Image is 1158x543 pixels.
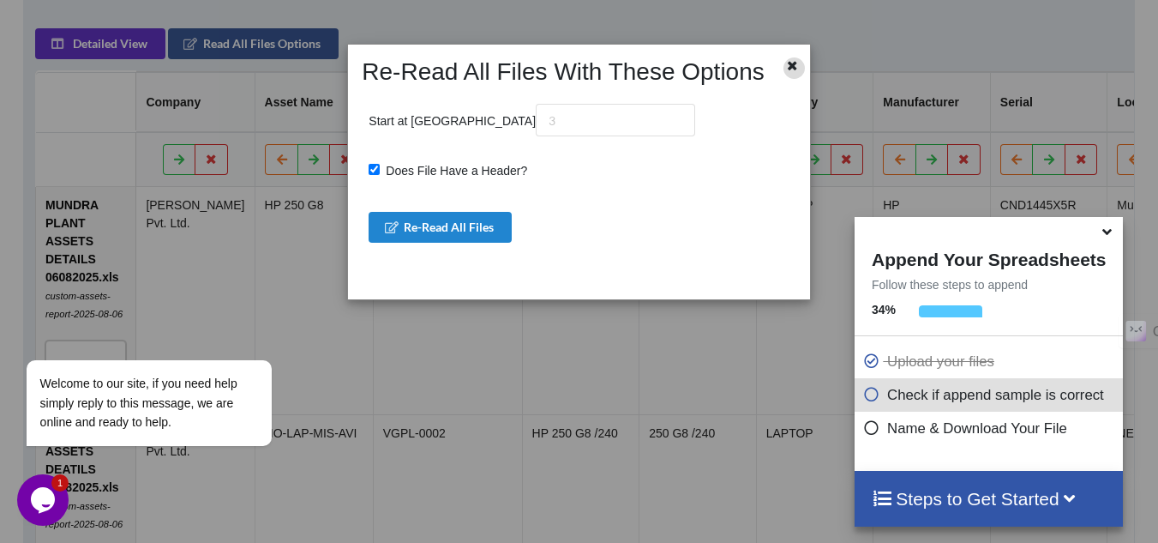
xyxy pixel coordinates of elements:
[863,384,1119,406] p: Check if append sample is correct
[855,276,1123,293] p: Follow these steps to append
[872,303,896,317] b: 34 %
[863,351,1119,372] p: Upload your files
[536,104,695,136] input: 3
[872,488,1106,510] h4: Steps to Get Started
[380,164,527,178] span: Does File Have a Header?
[369,212,512,243] button: Re-Read All Files
[855,244,1123,270] h4: Append Your Spreadsheets
[353,57,766,87] h2: Re-Read All Files With These Options
[369,104,695,136] p: Start at [GEOGRAPHIC_DATA]
[863,418,1119,439] p: Name & Download Your File
[17,205,326,466] iframe: chat widget
[17,474,72,526] iframe: chat widget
